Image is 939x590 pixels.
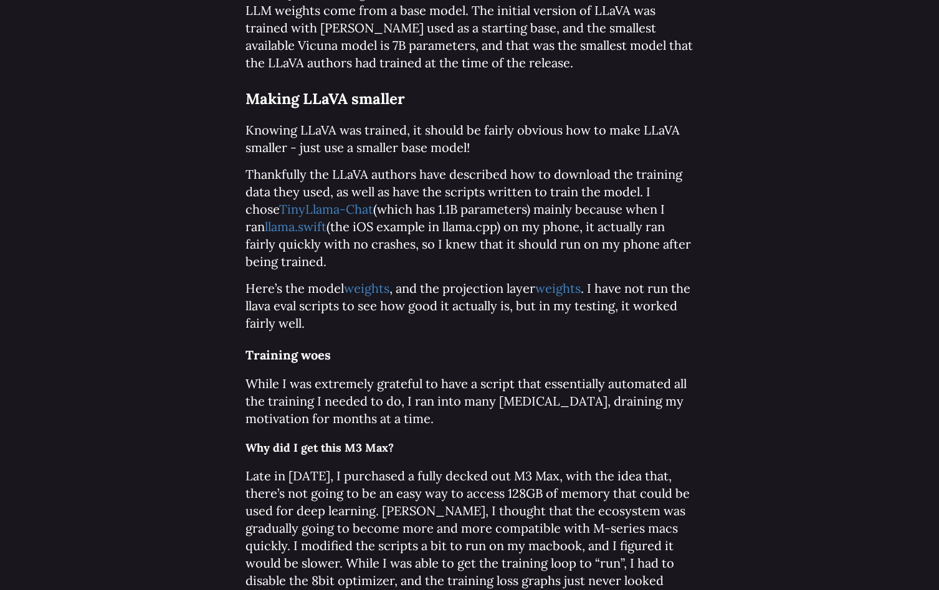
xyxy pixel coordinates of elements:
[245,439,694,458] h4: Why did I get this M3 Max?
[245,166,694,270] p: Thankfully the LLaVA authors have described how to download the training data they used, as well ...
[279,201,373,217] a: TinyLlama-Chat
[265,219,327,234] a: llama.swift
[245,121,694,156] p: Knowing LLaVA was trained, it should be fairly obvious how to make LLaVA smaller - just use a sma...
[245,87,694,112] h2: Making LLaVA smaller
[245,375,694,427] p: While I was extremely grateful to have a script that essentially automated all the training I nee...
[344,280,389,296] a: weights
[245,280,694,332] p: Here’s the model , and the projection layer . I have not run the llava eval scripts to see how go...
[245,345,694,366] h3: Training woes
[535,280,581,296] a: weights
